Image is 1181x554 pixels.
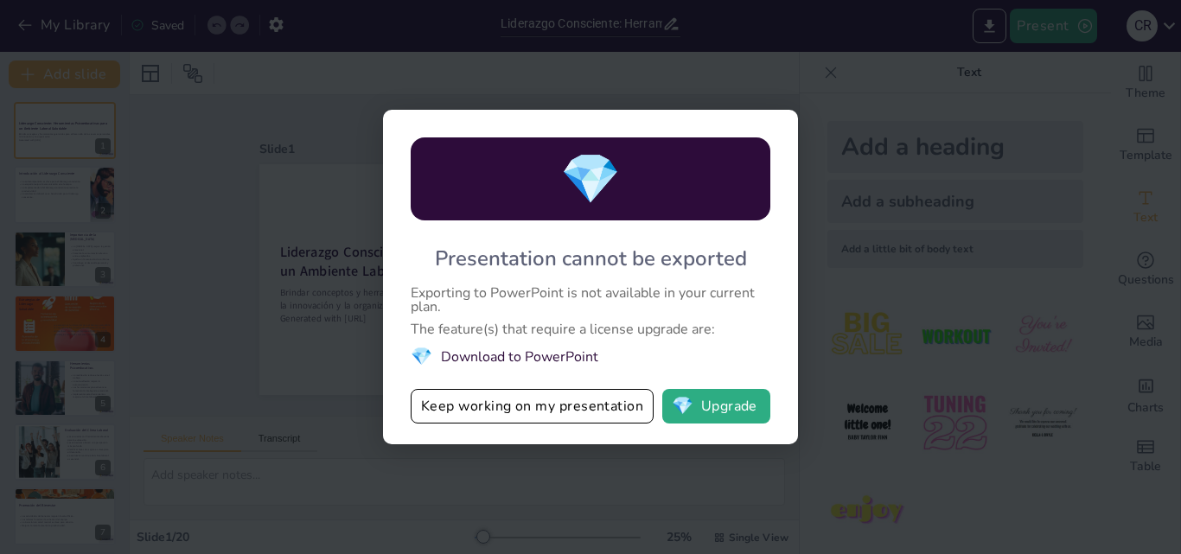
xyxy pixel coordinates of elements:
[662,389,770,423] button: diamondUpgrade
[411,286,770,314] div: Exporting to PowerPoint is not available in your current plan.
[560,146,621,213] span: diamond
[411,345,432,368] span: diamond
[411,345,770,368] li: Download to PowerPoint
[435,245,747,272] div: Presentation cannot be exported
[411,322,770,336] div: The feature(s) that require a license upgrade are:
[672,398,693,415] span: diamond
[411,389,654,423] button: Keep working on my presentation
